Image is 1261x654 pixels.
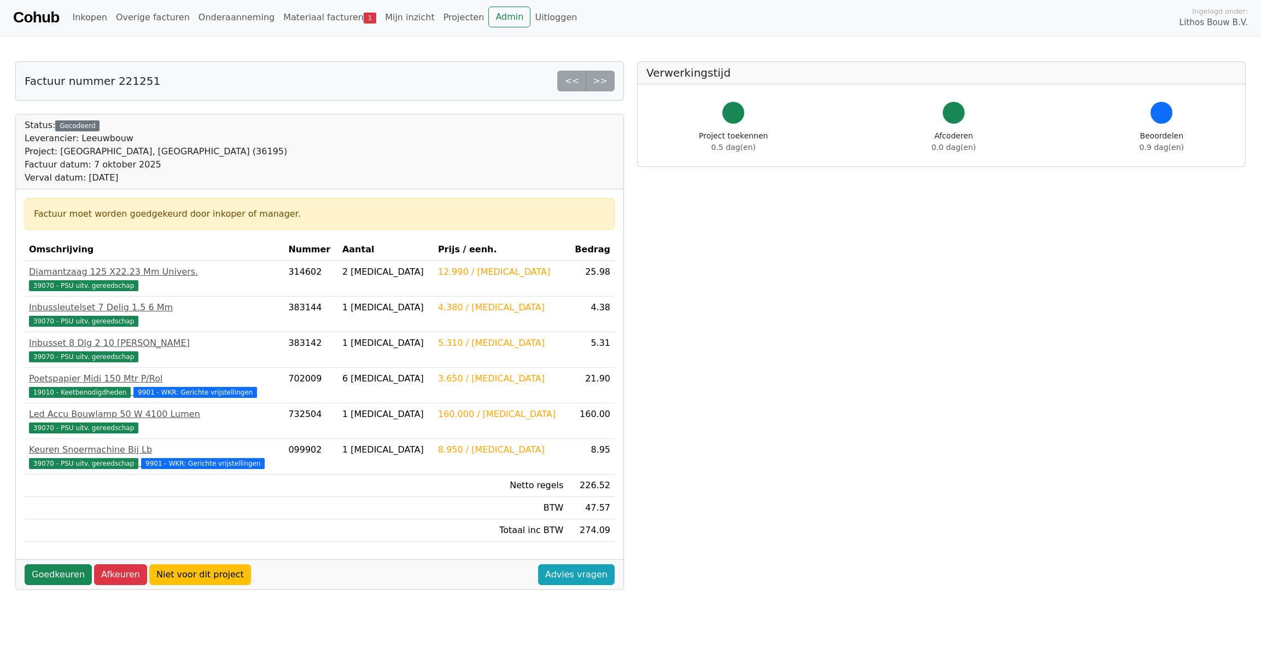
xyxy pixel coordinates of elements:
span: 39070 - PSU uitv. gereedschap [29,351,138,362]
span: 39070 - PSU uitv. gereedschap [29,458,138,469]
td: 160.00 [568,403,615,439]
div: 4.380 / [MEDICAL_DATA] [438,301,564,314]
span: 0.9 dag(en) [1140,143,1184,152]
div: 2 [MEDICAL_DATA] [342,265,429,279]
td: 702009 [284,368,338,403]
a: Diamantzaag 125 X22.23 Mm Univers.39070 - PSU uitv. gereedschap [29,265,279,292]
a: Afkeuren [94,564,147,585]
div: 12.990 / [MEDICAL_DATA] [438,265,564,279]
th: Aantal [338,239,434,261]
span: Lithos Bouw B.V. [1180,16,1248,29]
div: Project: [GEOGRAPHIC_DATA], [GEOGRAPHIC_DATA] (36195) [25,145,287,158]
a: Uitloggen [530,7,581,28]
div: Diamantzaag 125 X22.23 Mm Univers. [29,265,279,279]
span: 39070 - PSU uitv. gereedschap [29,280,138,291]
a: Admin [488,7,530,27]
div: 1 [MEDICAL_DATA] [342,443,429,456]
span: 9901 - WKR: Gerichte vrijstellingen [141,458,265,469]
a: Mijn inzicht [381,7,439,28]
span: 19010 - Keetbenodigdheden [29,387,131,398]
td: BTW [434,497,568,519]
div: Verval datum: [DATE] [25,171,287,184]
td: 25.98 [568,261,615,297]
a: Poetspapier Midi 150 Mtr P/Rol19010 - Keetbenodigdheden 9901 - WKR: Gerichte vrijstellingen [29,372,279,398]
a: Inbussleutelset 7 Delig 1.5 6 Mm39070 - PSU uitv. gereedschap [29,301,279,327]
td: 314602 [284,261,338,297]
div: 8.950 / [MEDICAL_DATA] [438,443,564,456]
div: Factuur datum: 7 oktober 2025 [25,158,287,171]
div: Leverancier: Leeuwbouw [25,132,287,145]
td: 5.31 [568,332,615,368]
a: Goedkeuren [25,564,92,585]
span: 0.5 dag(en) [711,143,756,152]
th: Bedrag [568,239,615,261]
div: Beoordelen [1140,130,1184,153]
span: 1 [364,13,376,24]
h5: Verwerkingstijd [646,66,1236,79]
div: 1 [MEDICAL_DATA] [342,301,429,314]
td: Netto regels [434,474,568,497]
div: Keuren Snoermachine Bij Lb [29,443,279,456]
a: Materiaal facturen1 [279,7,381,28]
a: Onderaanneming [194,7,279,28]
td: 732504 [284,403,338,439]
td: 274.09 [568,519,615,542]
div: 1 [MEDICAL_DATA] [342,337,429,350]
td: 099902 [284,439,338,474]
td: 226.52 [568,474,615,497]
div: Afcoderen [931,130,976,153]
a: Cohub [13,4,59,31]
a: Niet voor dit project [149,564,251,585]
td: 21.90 [568,368,615,403]
a: Advies vragen [538,564,615,585]
div: Led Accu Bouwlamp 50 W 4100 Lumen [29,408,279,421]
div: Status: [25,119,287,184]
td: 383142 [284,332,338,368]
div: 160.000 / [MEDICAL_DATA] [438,408,564,421]
div: 6 [MEDICAL_DATA] [342,372,429,385]
td: 383144 [284,297,338,332]
a: Led Accu Bouwlamp 50 W 4100 Lumen39070 - PSU uitv. gereedschap [29,408,279,434]
span: Ingelogd onder: [1192,6,1248,16]
span: 0.0 dag(en) [931,143,976,152]
h5: Factuur nummer 221251 [25,74,160,88]
td: Totaal inc BTW [434,519,568,542]
div: Inbussleutelset 7 Delig 1.5 6 Mm [29,301,279,314]
span: 39070 - PSU uitv. gereedschap [29,423,138,433]
div: 3.650 / [MEDICAL_DATA] [438,372,564,385]
span: 9901 - WKR: Gerichte vrijstellingen [133,387,257,398]
th: Omschrijving [25,239,284,261]
th: Nummer [284,239,338,261]
a: Keuren Snoermachine Bij Lb39070 - PSU uitv. gereedschap 9901 - WKR: Gerichte vrijstellingen [29,443,279,470]
a: Inbusset 8 Dlg 2 10 [PERSON_NAME]39070 - PSU uitv. gereedschap [29,337,279,363]
td: 8.95 [568,439,615,474]
a: Projecten [439,7,489,28]
a: Inkopen [68,7,111,28]
div: Gecodeerd [55,120,100,131]
div: Poetspapier Midi 150 Mtr P/Rol [29,372,279,385]
div: Inbusset 8 Dlg 2 10 [PERSON_NAME] [29,337,279,350]
td: 47.57 [568,497,615,519]
div: Factuur moet worden goedgekeurd door inkoper of manager. [34,207,605,221]
span: 39070 - PSU uitv. gereedschap [29,316,138,327]
th: Prijs / eenh. [434,239,568,261]
div: 1 [MEDICAL_DATA] [342,408,429,421]
a: Overige facturen [112,7,194,28]
td: 4.38 [568,297,615,332]
div: Project toekennen [699,130,768,153]
div: 5.310 / [MEDICAL_DATA] [438,337,564,350]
